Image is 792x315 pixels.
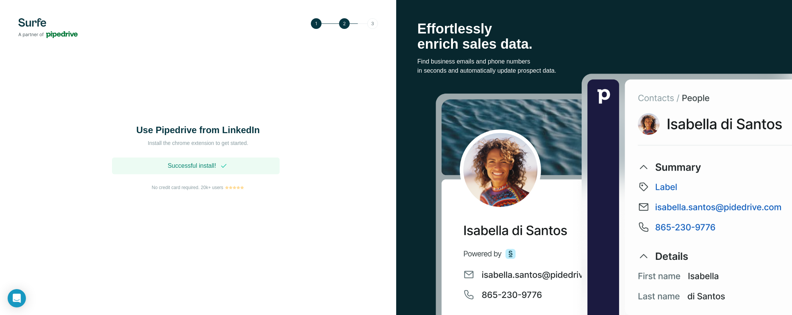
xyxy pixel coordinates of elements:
[8,289,26,307] div: Open Intercom Messenger
[311,18,378,29] img: Step 2
[435,72,792,315] img: Surfe Stock Photo - Selling good vibes
[168,161,216,170] span: Successful install!
[18,18,78,38] img: Surfe's logo
[122,139,274,147] p: Install the chrome extension to get started.
[418,57,771,66] p: Find business emails and phone numbers
[152,184,223,191] span: No credit card required. 20k+ users
[418,37,771,52] p: enrich sales data.
[418,21,771,37] p: Effortlessly
[122,124,274,136] h1: Use Pipedrive from LinkedIn
[418,66,771,75] p: in seconds and automatically update prospect data.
